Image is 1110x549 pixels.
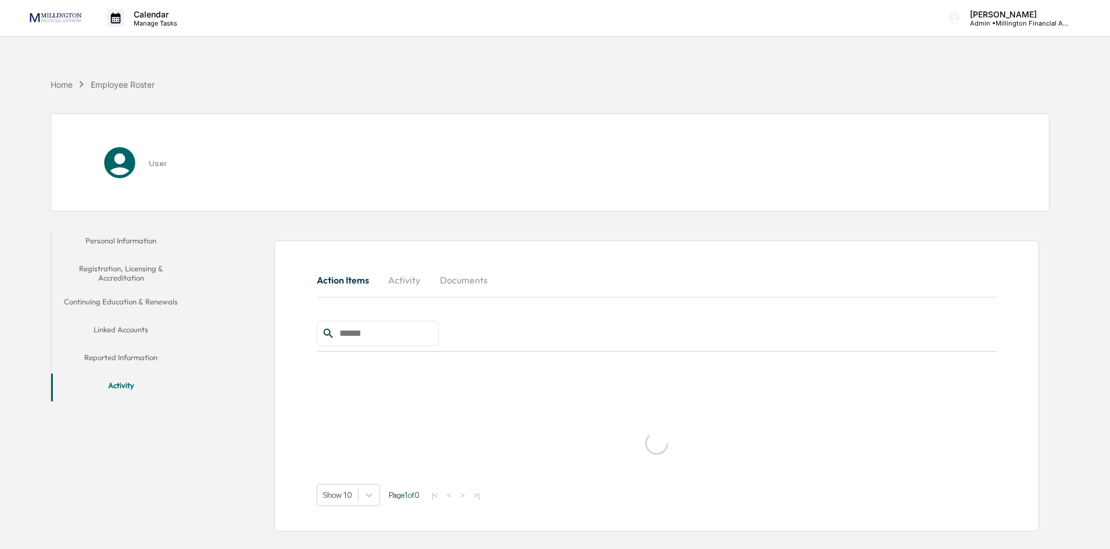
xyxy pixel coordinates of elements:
[389,490,420,500] span: Page 1 of 0
[91,80,155,89] div: Employee Roster
[149,159,167,168] h3: User
[961,19,1069,27] p: Admin • Millington Financial Advisors, LLC
[317,266,997,294] div: secondary tabs example
[51,290,191,318] button: Continuing Education & Renewals
[51,374,191,401] button: Activity
[51,318,191,346] button: Linked Accounts
[428,490,442,500] button: |<
[443,490,455,500] button: <
[124,9,183,19] p: Calendar
[124,19,183,27] p: Manage Tasks
[431,266,497,294] button: Documents
[470,490,483,500] button: >|
[28,12,84,24] img: logo
[378,266,431,294] button: Activity
[51,257,191,290] button: Registration, Licensing & Accreditation
[457,490,468,500] button: >
[51,229,191,401] div: secondary tabs example
[961,9,1069,19] p: [PERSON_NAME]
[317,266,378,294] button: Action Items
[51,346,191,374] button: Reported Information
[51,80,73,89] div: Home
[51,229,191,257] button: Personal Information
